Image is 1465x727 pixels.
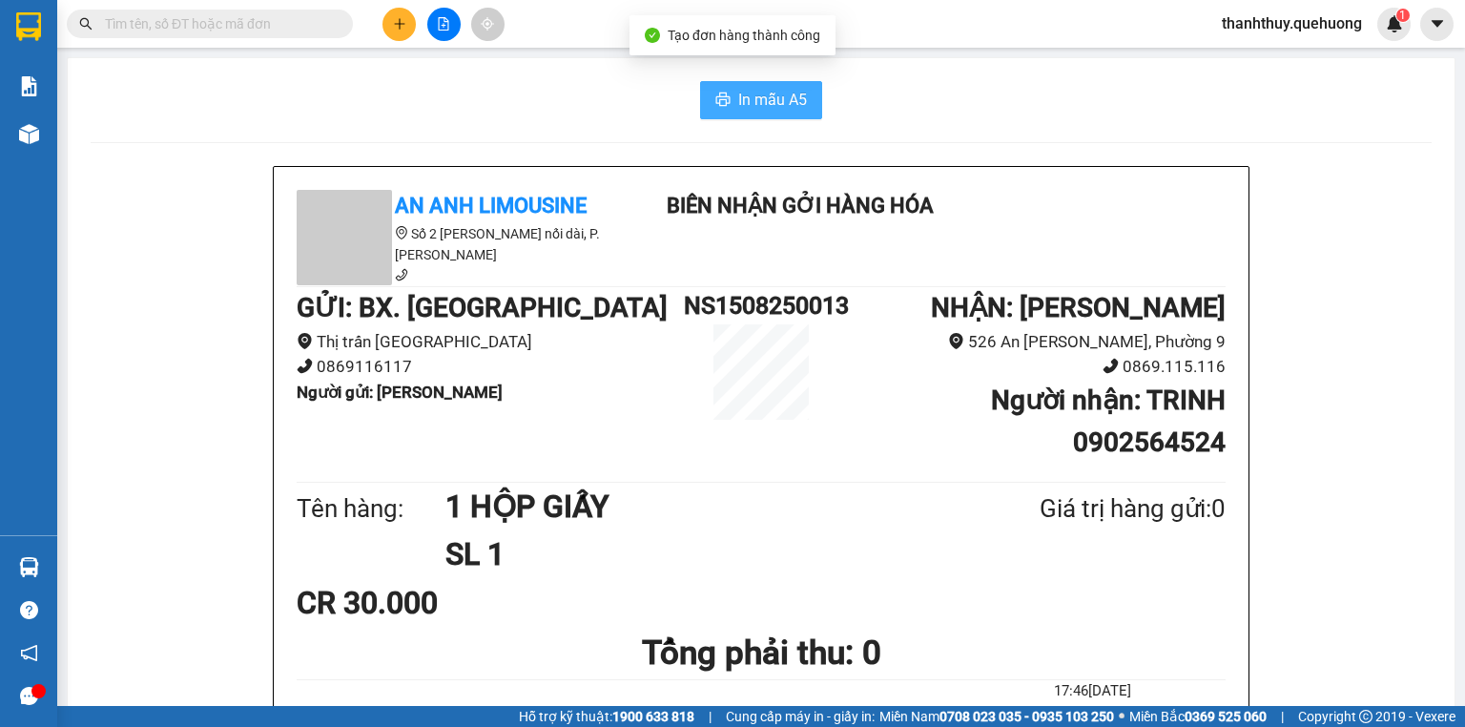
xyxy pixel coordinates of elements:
button: file-add [427,8,461,41]
input: Tìm tên, số ĐT hoặc mã đơn [105,13,330,34]
span: | [1281,706,1284,727]
b: An Anh Limousine [395,194,587,218]
strong: 1900 633 818 [612,709,694,724]
span: plus [393,17,406,31]
span: search [79,17,93,31]
img: logo-vxr [16,12,41,41]
h1: NS1508250013 [684,287,838,324]
b: NHẬN : [PERSON_NAME] [931,292,1226,323]
strong: 0369 525 060 [1185,709,1267,724]
div: Tên hàng: [297,489,445,529]
span: Tạo đơn hàng thành công [668,28,820,43]
li: 17:46[DATE] [959,680,1226,703]
img: icon-new-feature [1386,15,1403,32]
span: copyright [1359,710,1372,723]
h1: SL 1 [445,530,947,578]
span: printer [715,92,731,110]
b: Biên nhận gởi hàng hóa [667,194,934,218]
li: 0869116117 [297,354,684,380]
span: aim [481,17,494,31]
span: Miền Bắc [1129,706,1267,727]
b: GỬI : BX. [GEOGRAPHIC_DATA] [297,292,668,323]
span: thanhthuy.quehuong [1207,11,1377,35]
div: CR 30.000 [297,579,603,627]
span: Cung cấp máy in - giấy in: [726,706,875,727]
b: Người nhận : TRINH 0902564524 [991,384,1226,458]
b: Người gửi : [PERSON_NAME] [297,383,503,402]
strong: 0708 023 035 - 0935 103 250 [939,709,1114,724]
li: 0869.115.116 [838,354,1226,380]
li: Số 2 [PERSON_NAME] nối dài, P. [PERSON_NAME] [297,223,640,265]
span: message [20,687,38,705]
b: Biên nhận gởi hàng hóa [123,28,183,183]
span: 1 [1399,9,1406,22]
h1: Tổng phải thu: 0 [297,627,1226,679]
span: In mẫu A5 [738,88,807,112]
span: check-circle [645,28,660,43]
span: question-circle [20,601,38,619]
sup: 1 [1396,9,1410,22]
span: phone [395,268,408,281]
span: caret-down [1429,15,1446,32]
span: phone [1103,358,1119,374]
li: Thị trấn [GEOGRAPHIC_DATA] [297,329,684,355]
span: | [709,706,712,727]
b: An Anh Limousine [24,123,105,213]
div: Giá trị hàng gửi: 0 [947,489,1226,529]
h1: 1 HỘP GIẤY [445,483,947,530]
span: environment [395,226,408,239]
span: Hỗ trợ kỹ thuật: [519,706,694,727]
button: printerIn mẫu A5 [700,81,822,119]
li: 526 An [PERSON_NAME], Phường 9 [838,329,1226,355]
span: ⚪️ [1119,713,1125,720]
span: environment [297,333,313,349]
img: solution-icon [19,76,39,96]
img: warehouse-icon [19,557,39,577]
button: caret-down [1420,8,1454,41]
span: notification [20,644,38,662]
span: file-add [437,17,450,31]
span: phone [297,358,313,374]
span: environment [948,333,964,349]
button: aim [471,8,505,41]
img: warehouse-icon [19,124,39,144]
button: plus [382,8,416,41]
li: Người lập phiếu [959,702,1226,725]
span: Miền Nam [879,706,1114,727]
